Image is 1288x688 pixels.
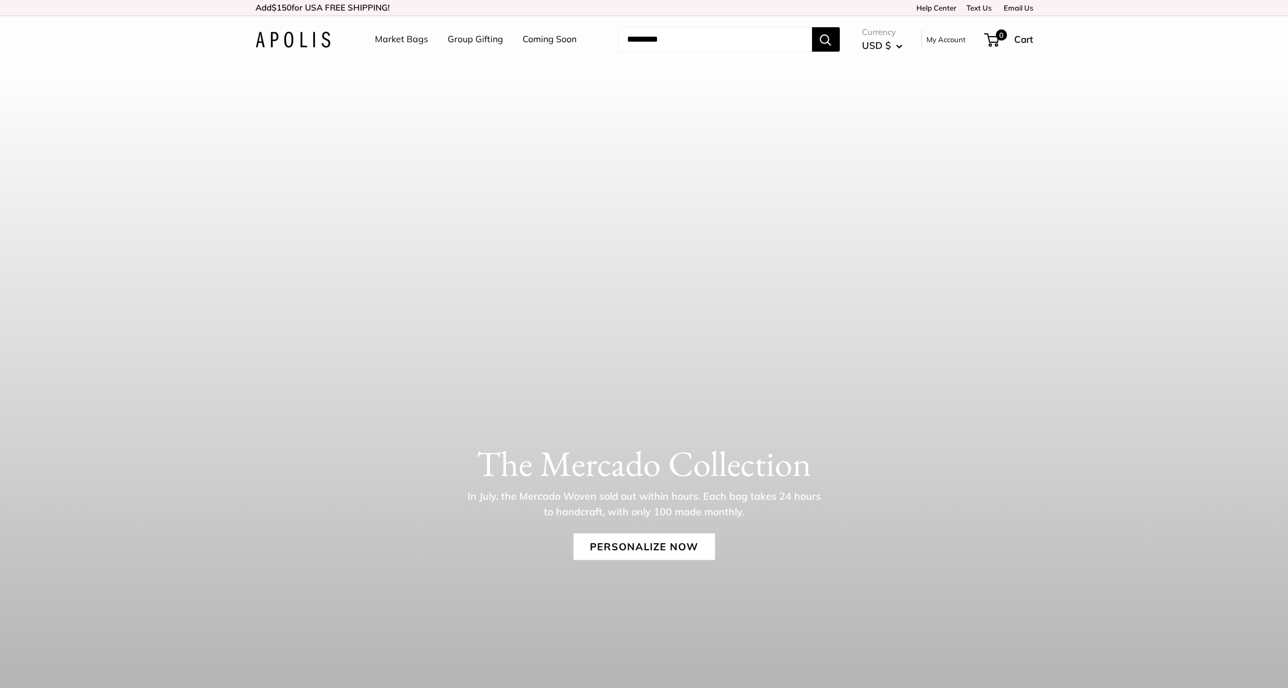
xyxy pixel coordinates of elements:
[1014,33,1033,45] span: Cart
[966,3,991,12] a: Text Us
[448,31,503,48] a: Group Gifting
[812,27,840,52] button: Search
[618,27,812,52] input: Search...
[255,32,330,48] img: Apolis
[995,29,1006,41] span: 0
[926,33,966,46] a: My Account
[862,24,903,40] span: Currency
[573,534,715,560] a: Personalize Now
[862,39,891,51] span: USD $
[375,31,428,48] a: Market Bags
[523,31,577,48] a: Coming Soon
[862,37,903,54] button: USD $
[464,489,825,520] p: In July, the Mercado Woven sold out within hours. Each bag takes 24 hours to handcraft, with only...
[985,31,1033,48] a: 0 Cart
[272,2,292,13] span: $150
[1000,3,1033,12] a: Email Us
[913,3,956,12] a: Help Center
[255,443,1033,485] h1: The Mercado Collection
